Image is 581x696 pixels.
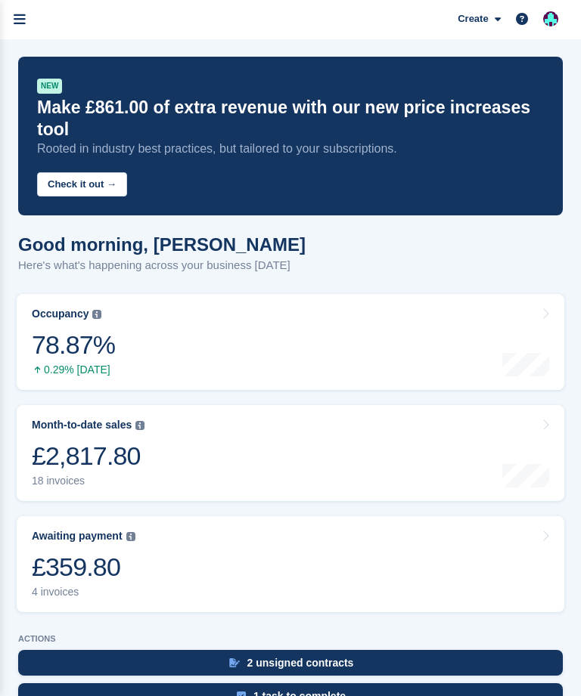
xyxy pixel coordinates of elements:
div: 78.87% [32,329,115,360]
div: Month-to-date sales [32,419,132,432]
div: 2 unsigned contracts [247,657,354,669]
img: icon-info-grey-7440780725fd019a000dd9b08b2336e03edf1995a4989e88bcd33f0948082b44.svg [92,310,101,319]
img: Simon Gardner [543,11,558,26]
div: 4 invoices [32,586,135,599]
h1: Good morning, [PERSON_NAME] [18,234,306,255]
a: Month-to-date sales £2,817.80 18 invoices [17,405,564,501]
p: Here's what's happening across your business [DATE] [18,257,306,274]
p: ACTIONS [18,634,563,644]
button: Check it out → [37,172,127,197]
a: Awaiting payment £359.80 4 invoices [17,516,564,612]
a: 2 unsigned contracts [18,650,563,683]
img: icon-info-grey-7440780725fd019a000dd9b08b2336e03edf1995a4989e88bcd33f0948082b44.svg [135,421,144,430]
p: Rooted in industry best practices, but tailored to your subscriptions. [37,141,544,157]
div: 0.29% [DATE] [32,363,115,376]
div: 18 invoices [32,475,144,487]
div: Occupancy [32,308,89,320]
p: Make £861.00 of extra revenue with our new price increases tool [37,97,544,141]
img: contract_signature_icon-13c848040528278c33f63329250d36e43548de30e8caae1d1a13099fd9432cc5.svg [229,658,240,667]
div: £2,817.80 [32,441,144,472]
span: Create [458,11,488,26]
div: £359.80 [32,552,135,583]
div: NEW [37,79,62,94]
div: Awaiting payment [32,530,123,543]
img: icon-info-grey-7440780725fd019a000dd9b08b2336e03edf1995a4989e88bcd33f0948082b44.svg [126,532,135,541]
a: Occupancy 78.87% 0.29% [DATE] [17,294,564,390]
